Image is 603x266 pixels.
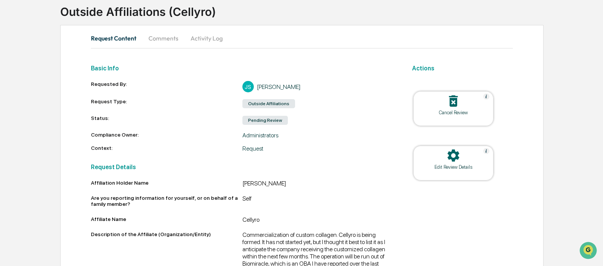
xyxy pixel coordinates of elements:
[91,98,242,109] div: Request Type:
[75,128,92,134] span: Pylon
[242,180,394,189] div: [PERSON_NAME]
[91,65,394,72] h2: Basic Info
[5,107,51,120] a: 🔎Data Lookup
[91,29,142,47] button: Request Content
[8,96,14,102] div: 🖐️
[55,96,61,102] div: 🗄️
[579,241,599,261] iframe: Open customer support
[242,145,394,152] div: Request
[91,180,242,186] div: Affiliation Holder Name
[91,195,242,207] div: Are you reporting information for yourself, or on behalf of a family member?
[483,93,489,100] img: Help
[257,83,301,90] div: [PERSON_NAME]
[26,58,124,65] div: Start new chat
[5,92,52,106] a: 🖐️Preclearance
[91,115,242,126] div: Status:
[91,163,394,171] h2: Request Details
[91,132,242,139] div: Compliance Owner:
[129,60,138,69] button: Start new chat
[52,92,97,106] a: 🗄️Attestations
[242,132,394,139] div: Administrators
[91,29,513,47] div: secondary tabs example
[242,195,394,210] div: Self
[91,145,242,152] div: Context:
[242,116,288,125] div: Pending Review
[62,95,94,103] span: Attestations
[8,110,14,117] div: 🔎
[15,110,48,117] span: Data Lookup
[242,216,394,225] div: Cellyro
[242,81,254,92] div: JS
[242,99,295,108] div: Outside Affiliations
[184,29,229,47] button: Activity Log
[91,216,242,222] div: Affiliate Name
[26,65,96,72] div: We're available if you need us!
[412,65,513,72] h2: Actions
[91,81,242,92] div: Requested By:
[15,95,49,103] span: Preclearance
[53,128,92,134] a: Powered byPylon
[8,58,21,72] img: 1746055101610-c473b297-6a78-478c-a979-82029cc54cd1
[483,148,489,154] img: Help
[419,110,487,115] div: Cancel Review
[419,164,487,170] div: Edit Review Details
[142,29,184,47] button: Comments
[8,16,138,28] p: How can we help?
